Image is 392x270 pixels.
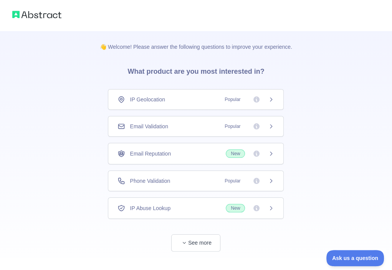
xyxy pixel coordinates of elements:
span: IP Abuse Lookup [130,204,170,212]
span: New [226,149,245,158]
img: Abstract logo [12,9,61,20]
button: See more [171,234,220,252]
p: 👋 Welcome! Please answer the following questions to improve your experience. [88,31,304,51]
span: Popular [220,177,245,185]
span: Popular [220,96,245,103]
span: IP Geolocation [130,96,165,103]
h3: What product are you most interested in? [115,51,276,89]
span: Popular [220,123,245,130]
span: New [226,204,245,212]
span: Email Validation [130,123,168,130]
span: Email Reputation [130,150,171,157]
span: Phone Validation [130,177,170,185]
iframe: Toggle Customer Support [326,250,384,266]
